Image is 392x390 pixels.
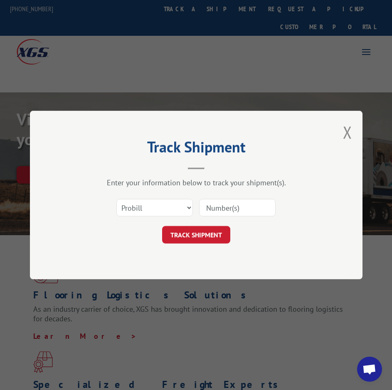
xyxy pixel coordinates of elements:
[71,178,321,187] div: Enter your information below to track your shipment(s).
[357,357,382,382] div: Open chat
[162,226,230,243] button: TRACK SHIPMENT
[343,121,352,143] button: Close modal
[71,141,321,157] h2: Track Shipment
[199,199,276,216] input: Number(s)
